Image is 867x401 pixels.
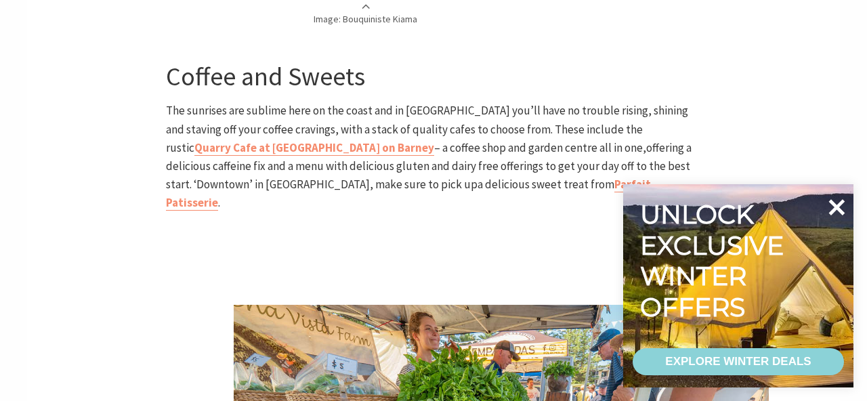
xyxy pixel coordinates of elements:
[448,177,478,192] span: ick up
[665,348,811,375] div: EXPLORE WINTER DEALS
[166,103,688,155] span: The sunrises are sublime here on the coast and in [GEOGRAPHIC_DATA] you’ll have no trouble rising...
[194,140,434,155] strong: Quarry Cafe at [GEOGRAPHIC_DATA] on Barney
[166,140,692,192] span: offering a delicious caffeine fix and a menu with delicious gluten and dairy free offerings to ge...
[640,199,790,322] div: Unlock exclusive winter offers
[633,348,844,375] a: EXPLORE WINTER DEALS
[98,1,633,26] p: Image: Bouquiniste Kiama
[166,61,700,92] h3: Coffee and Sweets
[478,177,614,192] span: a delicious sweet treat from
[194,140,434,156] a: Quarry Cafe at [GEOGRAPHIC_DATA] on Barney
[218,195,220,210] span: .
